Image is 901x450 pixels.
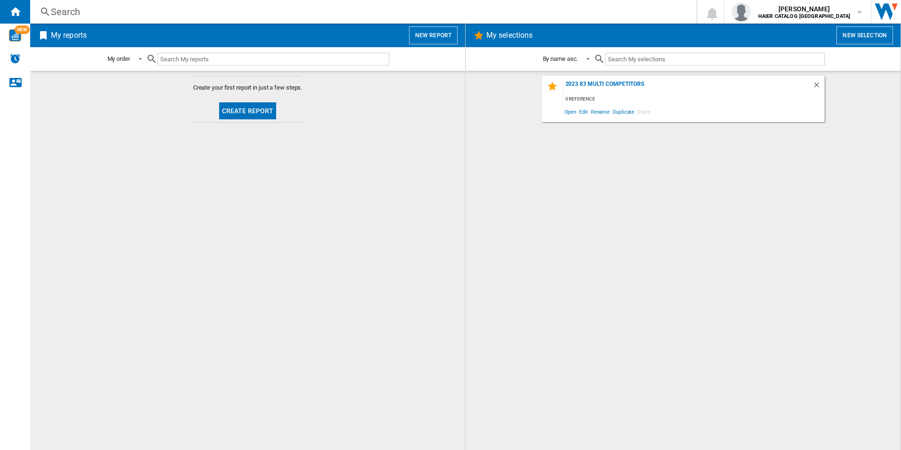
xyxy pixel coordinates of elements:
button: New report [409,26,458,44]
span: Open [563,105,578,118]
div: By name asc. [543,55,578,62]
h2: My selections [484,26,534,44]
div: 2023 83 multi competitors [563,81,812,93]
div: 0 reference [563,93,825,105]
span: Create your first report in just a few steps. [193,83,303,92]
div: My order [107,55,130,62]
img: profile.jpg [732,2,751,21]
h2: My reports [49,26,89,44]
img: alerts-logo.svg [9,53,21,64]
span: [PERSON_NAME] [758,4,850,14]
button: New selection [836,26,893,44]
span: Edit [578,105,590,118]
div: Search [51,5,672,18]
span: Rename [590,105,611,118]
span: NEW [15,25,30,34]
span: Share [636,105,652,118]
b: HAIER CATALOG [GEOGRAPHIC_DATA] [758,13,850,19]
div: Delete [812,81,825,93]
span: Duplicate [611,105,636,118]
img: wise-card.svg [9,29,21,42]
input: Search My selections [605,53,824,66]
input: Search My reports [157,53,389,66]
button: Create report [219,102,277,119]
